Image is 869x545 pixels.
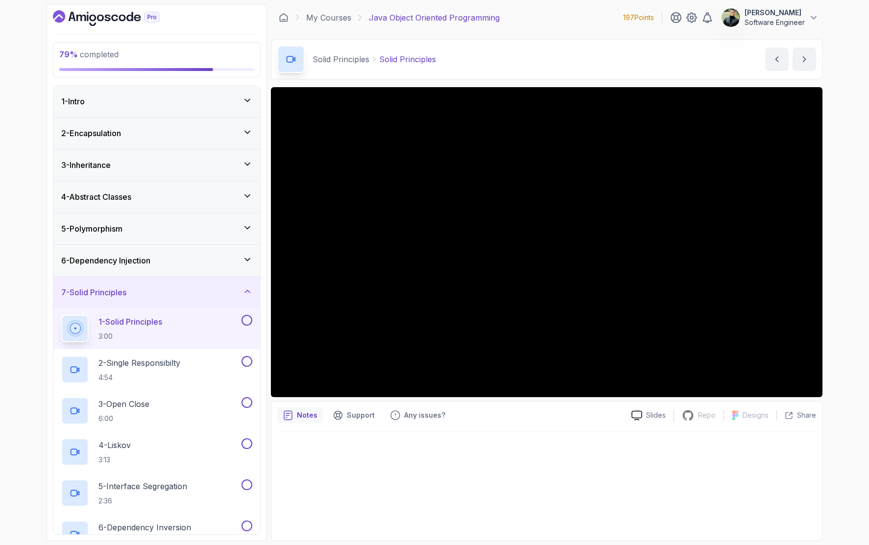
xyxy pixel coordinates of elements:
[98,357,180,369] p: 2 - Single Responsibilty
[277,407,323,423] button: notes button
[61,438,252,466] button: 4-Liskov3:13
[624,410,674,421] a: Slides
[306,12,351,24] a: My Courses
[385,407,451,423] button: Feedback button
[279,13,289,23] a: Dashboard
[61,159,111,171] h3: 3 - Inheritance
[53,149,260,181] button: 3-Inheritance
[98,414,149,424] p: 6:00
[61,255,150,266] h3: 6 - Dependency Injection
[61,397,252,425] button: 3-Open Close6:00
[61,356,252,383] button: 2-Single Responsibilty4:54
[61,223,122,235] h3: 5 - Polymorphism
[53,213,260,244] button: 5-Polymorphism
[808,484,869,530] iframe: chat widget
[53,118,260,149] button: 2-Encapsulation
[623,13,654,23] p: 197 Points
[404,410,445,420] p: Any issues?
[327,407,381,423] button: Support button
[776,410,816,420] button: Share
[61,127,121,139] h3: 2 - Encapsulation
[313,53,369,65] p: Solid Principles
[98,398,149,410] p: 3 - Open Close
[53,181,260,213] button: 4-Abstract Classes
[61,315,252,342] button: 1-Solid Principles3:00
[53,245,260,276] button: 6-Dependency Injection
[98,455,131,465] p: 3:13
[347,410,375,420] p: Support
[98,373,180,382] p: 4:54
[98,439,131,451] p: 4 - Liskov
[793,47,816,71] button: next content
[765,47,789,71] button: previous content
[59,49,119,59] span: completed
[61,95,85,107] h3: 1 - Intro
[98,316,162,328] p: 1 - Solid Principles
[646,410,666,420] p: Slides
[53,10,182,26] a: Dashboard
[61,286,126,298] h3: 7 - Solid Principles
[59,49,78,59] span: 79 %
[98,332,162,341] p: 3:00
[98,496,187,506] p: 2:36
[53,86,260,117] button: 1-Intro
[271,87,822,397] iframe: 2 - SOLID Principles
[297,410,317,420] p: Notes
[743,410,769,420] p: Designs
[797,410,816,420] p: Share
[379,53,436,65] p: Solid Principles
[61,479,252,507] button: 5-Interface Segregation2:36
[698,410,716,420] p: Repo
[98,480,187,492] p: 5 - Interface Segregation
[745,8,805,18] p: [PERSON_NAME]
[745,18,805,27] p: Software Engineer
[61,191,131,203] h3: 4 - Abstract Classes
[53,277,260,308] button: 7-Solid Principles
[722,8,740,27] img: user profile image
[98,521,191,533] p: 6 - Dependency Inversion
[721,8,819,27] button: user profile image[PERSON_NAME]Software Engineer
[369,12,500,24] p: Java Object Oriented Programming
